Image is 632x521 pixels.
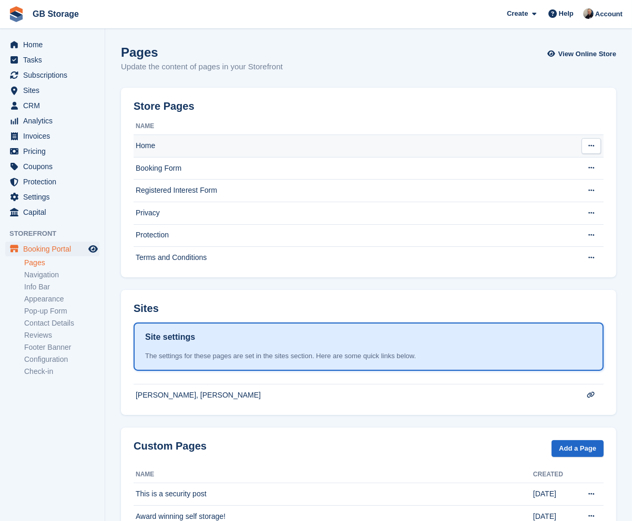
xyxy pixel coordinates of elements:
[5,159,99,174] a: menu
[145,351,592,361] div: The settings for these pages are set in the sites section. Here are some quick links below.
[24,342,99,352] a: Footer Banner
[121,61,283,73] p: Update the content of pages in your Storefront
[558,49,616,59] span: View Online Store
[24,355,99,364] a: Configuration
[23,159,86,174] span: Coupons
[134,466,533,483] th: Name
[559,8,574,19] span: Help
[121,45,283,59] h1: Pages
[24,270,99,280] a: Navigation
[23,113,86,128] span: Analytics
[134,224,580,247] td: Protection
[5,174,99,189] a: menu
[24,258,99,268] a: Pages
[134,440,207,452] h2: Custom Pages
[5,205,99,220] a: menu
[145,331,195,343] h1: Site settings
[28,5,83,23] a: GB Storage
[134,384,580,406] td: [PERSON_NAME], [PERSON_NAME]
[23,98,86,113] span: CRM
[134,180,580,202] td: Registered Interest Form
[552,440,604,457] a: Add a Page
[5,113,99,128] a: menu
[24,330,99,340] a: Reviews
[23,53,86,67] span: Tasks
[5,144,99,159] a: menu
[134,135,580,158] td: Home
[8,6,24,22] img: stora-icon-8386f47178a22dfd0bd8f6a31ec36ba5ce8667c1dd55bd0f319d3a0aa187defe.svg
[5,68,99,82] a: menu
[595,9,623,19] span: Account
[5,242,99,256] a: menu
[23,83,86,98] span: Sites
[24,367,99,377] a: Check-in
[134,483,533,506] td: This is a security post
[5,129,99,143] a: menu
[583,8,594,19] img: Karl Walker
[23,144,86,159] span: Pricing
[550,45,616,62] a: View Online Store
[24,294,99,304] a: Appearance
[507,8,528,19] span: Create
[23,190,86,204] span: Settings
[24,282,99,292] a: Info Bar
[9,228,105,239] span: Storefront
[533,483,580,506] td: [DATE]
[23,242,86,256] span: Booking Portal
[134,247,580,269] td: Terms and Conditions
[533,466,580,483] th: Created
[134,303,159,315] h2: Sites
[23,174,86,189] span: Protection
[5,190,99,204] a: menu
[5,53,99,67] a: menu
[134,202,580,224] td: Privacy
[87,243,99,255] a: Preview store
[23,68,86,82] span: Subscriptions
[5,98,99,113] a: menu
[134,118,580,135] th: Name
[23,129,86,143] span: Invoices
[23,37,86,52] span: Home
[5,83,99,98] a: menu
[23,205,86,220] span: Capital
[24,318,99,328] a: Contact Details
[134,100,195,112] h2: Store Pages
[24,306,99,316] a: Pop-up Form
[5,37,99,52] a: menu
[134,157,580,180] td: Booking Form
